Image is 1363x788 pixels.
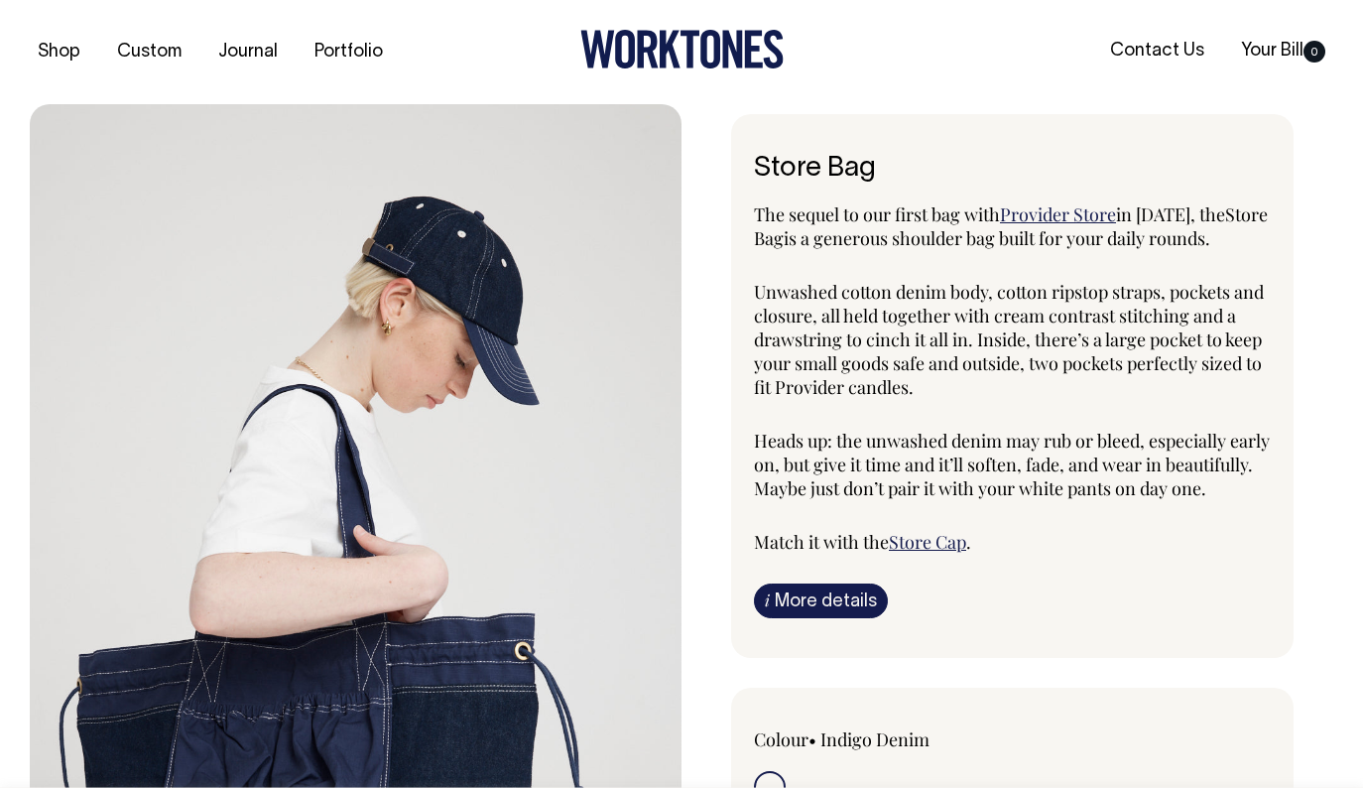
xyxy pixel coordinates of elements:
a: Shop [30,36,88,68]
a: Provider Store [1000,202,1116,226]
span: • [808,727,816,751]
a: Your Bill0 [1233,35,1333,67]
span: i [765,590,770,610]
span: The sequel to our first bag with [754,202,1000,226]
span: 0 [1303,41,1325,63]
div: Colour [754,727,960,751]
a: iMore details [754,584,888,618]
h6: Store Bag [754,154,1271,185]
span: Unwashed cotton denim body, cotton ripstop straps, pockets and closure, all held together with cr... [754,280,1264,399]
a: Store Cap [889,530,966,554]
span: Heads up: the unwashed denim may rub or bleed, especially early on, but give it time and it’ll so... [754,429,1270,500]
a: Journal [210,36,286,68]
a: Custom [109,36,189,68]
span: Match it with the . [754,530,971,554]
span: is a generous shoulder bag built for your daily rounds. [784,226,1210,250]
label: Indigo Denim [820,727,929,751]
a: Contact Us [1102,35,1212,67]
span: in [DATE], the [1116,202,1225,226]
a: Portfolio [307,36,391,68]
span: Store Bag [754,202,1268,250]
